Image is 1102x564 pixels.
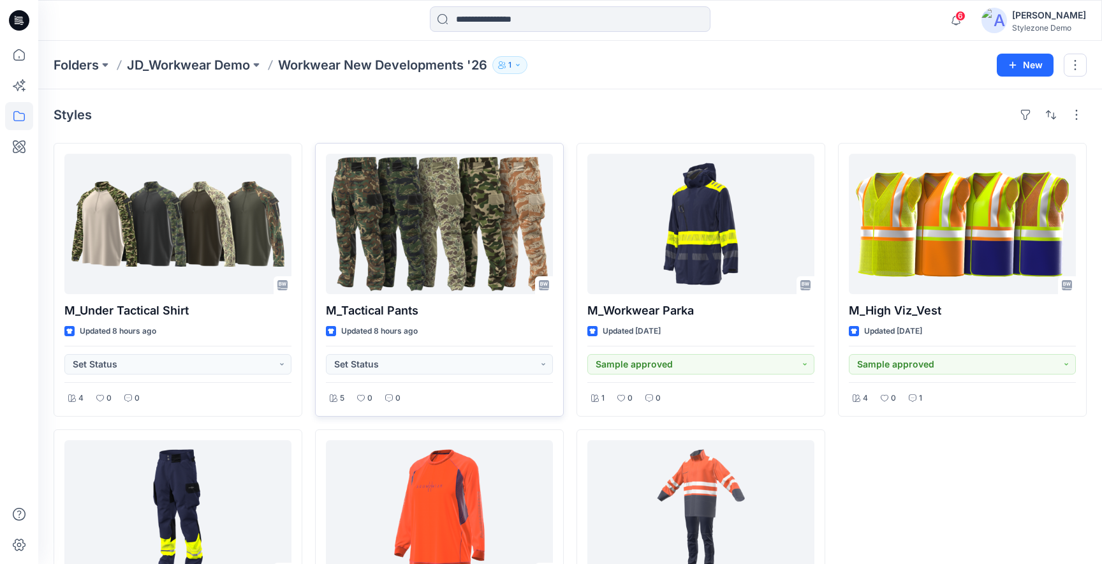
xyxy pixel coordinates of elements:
p: Updated [DATE] [603,325,661,338]
a: M_High Viz_Vest [849,154,1076,294]
img: avatar [981,8,1007,33]
p: 0 [891,392,896,405]
p: 4 [78,392,84,405]
p: Updated [DATE] [864,325,922,338]
p: 0 [628,392,633,405]
p: M_Tactical Pants [326,302,553,320]
a: M_Workwear Parka [587,154,814,294]
a: M_Under Tactical Shirt [64,154,291,294]
p: 1 [508,58,511,72]
p: M_High Viz_Vest [849,302,1076,320]
p: Updated 8 hours ago [80,325,156,338]
p: 0 [656,392,661,405]
p: 1 [919,392,922,405]
p: M_Workwear Parka [587,302,814,320]
p: 0 [367,392,372,405]
div: Stylezone Demo [1012,23,1086,33]
p: 1 [601,392,605,405]
p: Updated 8 hours ago [341,325,418,338]
a: JD_Workwear Demo [127,56,250,74]
p: Workwear New Developments '26 [278,56,487,74]
a: Folders [54,56,99,74]
p: 5 [340,392,344,405]
p: 0 [135,392,140,405]
div: [PERSON_NAME] [1012,8,1086,23]
p: 0 [107,392,112,405]
p: 4 [863,392,868,405]
p: 0 [395,392,400,405]
span: 6 [955,11,966,21]
a: M_Tactical Pants [326,154,553,294]
h4: Styles [54,107,92,122]
button: 1 [492,56,527,74]
p: M_Under Tactical Shirt [64,302,291,320]
button: New [997,54,1054,77]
